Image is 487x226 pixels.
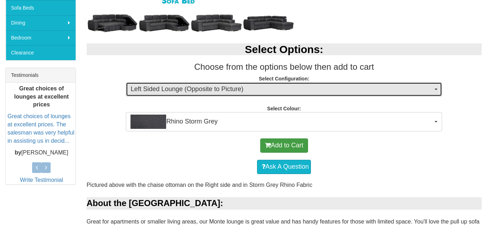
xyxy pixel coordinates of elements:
a: Great choices of lounges at excellent prices. The salesman was very helpful in assisting us in de... [7,113,75,144]
b: Select Options: [245,43,323,55]
a: Clearance [6,45,76,60]
a: Dining [6,15,76,30]
p: [PERSON_NAME] [7,148,76,157]
span: Rhino Storm Grey [130,115,433,129]
b: Great choices of lounges at excellent prices [14,85,69,107]
button: Left Sided Lounge (Opposite to Picture) [126,82,442,96]
h3: Choose from the options below then add to cart [87,62,482,72]
div: About the [GEOGRAPHIC_DATA]: [87,197,482,209]
a: Bedroom [6,30,76,45]
button: Add to Cart [260,138,308,153]
span: Left Sided Lounge (Opposite to Picture) [130,85,433,94]
strong: Select Colour: [267,106,301,111]
img: Rhino Storm Grey [130,115,166,129]
button: Rhino Storm GreyRhino Storm Grey [126,112,442,131]
strong: Select Configuration: [259,76,309,82]
a: Ask A Question [257,160,311,174]
a: Sofa Beds [6,0,76,15]
b: by [15,149,21,155]
a: Write Testimonial [20,177,63,183]
div: Testimonials [6,68,76,83]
